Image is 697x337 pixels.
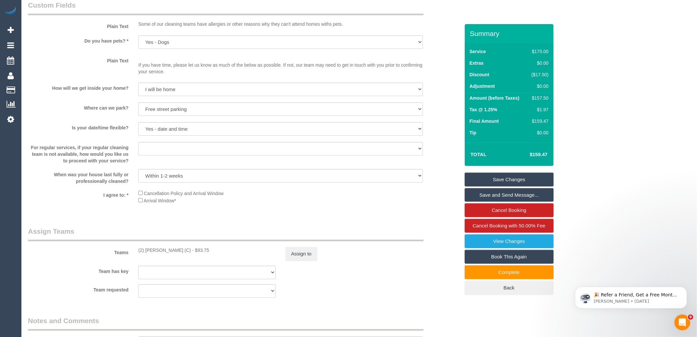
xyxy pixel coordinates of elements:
strong: Total [471,152,487,157]
h3: Summary [470,30,550,37]
a: Save and Send Message... [465,188,554,202]
label: Final Amount [470,118,499,124]
div: ($17.50) [529,71,549,78]
iframe: Intercom live chat [675,315,690,330]
a: Book This Again [465,250,554,264]
legend: Notes and Comments [28,316,424,331]
label: Is your date/time flexible? [23,122,133,131]
a: Back [465,281,554,295]
p: Message from Ellie, sent 5d ago [29,25,114,31]
p: Some of our cleaning teams have allergies or other reasons why they can't attend homes withs pets. [138,21,423,27]
label: Service [470,48,486,55]
label: Discount [470,71,489,78]
span: 9 [688,315,693,320]
label: How will we get inside your home? [23,83,133,91]
label: Plain Text [23,21,133,30]
legend: Custom Fields [28,0,424,15]
div: $175.00 [529,48,549,55]
label: Where can we park? [23,102,133,111]
label: I agree to: * [23,189,133,198]
label: Team has key [23,266,133,275]
label: Teams [23,247,133,256]
button: Assign to [286,247,317,261]
label: Tax @ 1.25% [470,106,497,113]
label: For regular services, if your regular cleaning team is not available, how would you like us to pr... [23,142,133,164]
div: $0.00 [529,60,549,66]
label: Tip [470,129,477,136]
span: 🎉 Refer a Friend, Get a Free Month! 🎉 Love Automaid? Share the love! When you refer a friend who ... [29,19,113,90]
a: Cancel Booking with 50.00% Fee [465,219,554,233]
img: Automaid Logo [4,7,17,16]
div: $1.97 [529,106,549,113]
span: Arrival Window* [144,198,176,203]
label: Adjustment [470,83,495,89]
label: Do you have pets? * [23,35,133,44]
legend: Assign Teams [28,226,424,241]
div: $0.00 [529,129,549,136]
label: Amount (before Taxes) [470,95,519,101]
label: When was your house last fully or professionally cleaned? [23,169,133,185]
p: If you have time, please let us know as much of the below as possible. If not, our team may need ... [138,55,423,75]
span: Cancel Booking with 50.00% Fee [473,223,545,228]
div: 2.5 hours x $37.50/hour [138,247,276,253]
a: Save Changes [465,173,554,186]
div: $157.50 [529,95,549,101]
label: Plain Text [23,55,133,64]
div: $159.47 [529,118,549,124]
h4: $159.47 [510,152,547,157]
a: Complete [465,265,554,279]
label: Team requested [23,284,133,293]
div: $0.00 [529,83,549,89]
span: Cancellation Policy and Arrival Window [144,191,224,196]
iframe: Intercom notifications message [565,273,697,319]
a: Cancel Booking [465,203,554,217]
label: Extras [470,60,484,66]
a: View Changes [465,234,554,248]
